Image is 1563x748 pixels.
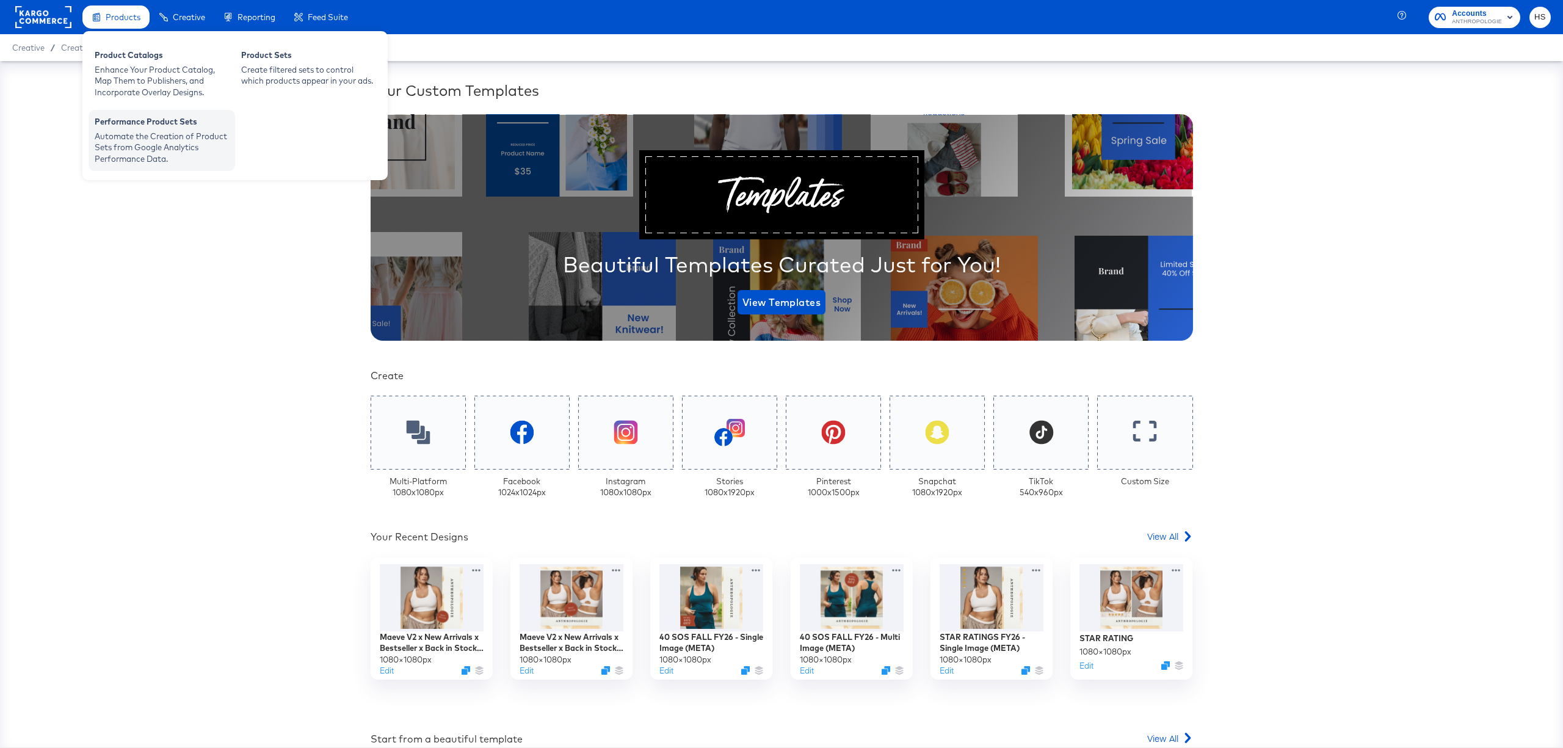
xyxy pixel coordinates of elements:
[791,557,913,680] div: 40 SOS FALL FY26 - Multi Image (META)1080×1080pxEditDuplicate
[1021,666,1030,675] svg: Duplicate
[742,294,821,311] span: View Templates
[1079,660,1093,672] button: Edit
[705,476,755,498] div: Stories 1080 x 1920 px
[1429,7,1520,28] button: AccountsANTHROPOLOGIE
[1070,557,1192,680] div: STAR RATING1080×1080pxEditDuplicate
[520,665,534,677] button: Edit
[371,732,523,746] div: Start from a beautiful template
[173,12,205,22] span: Creative
[650,557,772,680] div: 40 SOS FALL FY26 - Single Image (META)1080×1080pxEditDuplicate
[498,476,546,498] div: Facebook 1024 x 1024 px
[371,557,493,680] div: Maeve V2 x New Arrivals x Bestseller x Back in Stock FALL FY26 - Single Image (META)1080×1080pxEd...
[106,12,140,22] span: Products
[308,12,348,22] span: Feed Suite
[741,666,750,675] svg: Duplicate
[738,290,825,314] button: View Templates
[1147,732,1178,744] span: View All
[659,631,763,654] div: 40 SOS FALL FY26 - Single Image (META)
[940,631,1043,654] div: STAR RATINGS FY26 - Single Image (META)
[1147,530,1178,542] span: View All
[510,557,633,680] div: Maeve V2 x New Arrivals x Bestseller x Back in Stock FALL FY26 - Multi Image (META)1080×1080pxEdi...
[912,476,962,498] div: Snapchat 1080 x 1920 px
[1452,7,1502,20] span: Accounts
[1020,476,1063,498] div: TikTok 540 x 960 px
[380,654,432,666] div: 1080 × 1080 px
[390,476,447,498] div: Multi-Platform 1080 x 1080 px
[800,654,852,666] div: 1080 × 1080 px
[882,666,890,675] svg: Duplicate
[1079,646,1131,658] div: 1080 × 1080 px
[930,557,1053,680] div: STAR RATINGS FY26 - Single Image (META)1080×1080pxEditDuplicate
[600,476,651,498] div: Instagram 1080 x 1080 px
[1147,530,1193,548] a: View All
[1529,7,1551,28] button: HS
[1452,17,1502,27] span: ANTHROPOLOGIE
[520,654,571,666] div: 1080 × 1080 px
[800,631,904,654] div: 40 SOS FALL FY26 - Multi Image (META)
[238,12,275,22] span: Reporting
[12,43,45,53] span: Creative
[1161,661,1170,670] svg: Duplicate
[380,665,394,677] button: Edit
[659,665,673,677] button: Edit
[61,43,118,53] a: Creative Home
[520,631,623,654] div: Maeve V2 x New Arrivals x Bestseller x Back in Stock FALL FY26 - Multi Image (META)
[1079,633,1133,644] div: STAR RATING
[45,43,61,53] span: /
[1121,476,1169,487] div: Custom Size
[659,654,711,666] div: 1080 × 1080 px
[462,666,470,675] svg: Duplicate
[380,631,484,654] div: Maeve V2 x New Arrivals x Bestseller x Back in Stock FALL FY26 - Single Image (META)
[808,476,860,498] div: Pinterest 1000 x 1500 px
[940,654,992,666] div: 1080 × 1080 px
[563,249,1001,280] div: Beautiful Templates Curated Just for You!
[371,530,468,544] div: Your Recent Designs
[601,666,610,675] svg: Duplicate
[371,80,1193,101] div: Your Custom Templates
[800,665,814,677] button: Edit
[1534,10,1546,24] span: HS
[940,665,954,677] button: Edit
[371,369,1193,383] div: Create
